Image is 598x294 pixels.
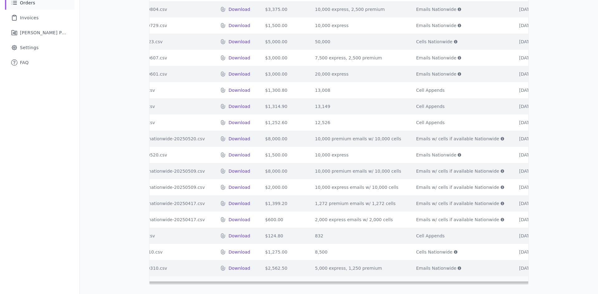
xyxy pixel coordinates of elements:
[229,152,250,158] a: Download
[307,179,409,195] td: 10,000 express emails w/ 10,000 cells
[512,98,556,114] td: [DATE]
[416,217,499,223] span: Emails w/ cells if available Nationwide
[307,98,409,114] td: 13,149
[229,184,250,190] a: Download
[229,249,250,255] a: Download
[512,82,556,98] td: [DATE]
[512,212,556,228] td: [DATE]
[416,200,499,207] span: Emails w/ cells if available Nationwide
[416,265,456,271] span: Emails Nationwide
[416,39,453,45] span: Cells Nationwide
[307,50,409,66] td: 7,500 express, 2,500 premium
[258,179,307,195] td: $2,000.00
[258,228,307,244] td: $124.80
[409,82,512,98] td: Cell Appends
[258,34,307,50] td: $5,000.00
[20,30,67,36] span: [PERSON_NAME] Performance
[229,22,250,29] a: Download
[416,184,499,190] span: Emails w/ cells if available Nationwide
[512,228,556,244] td: [DATE]
[512,260,556,276] td: [DATE]
[258,50,307,66] td: $3,000.00
[512,244,556,260] td: [DATE]
[229,168,250,174] a: Download
[258,195,307,212] td: $1,399.20
[307,260,409,276] td: 5,000 express, 1,250 premium
[416,6,456,12] span: Emails Nationwide
[416,71,456,77] span: Emails Nationwide
[229,136,250,142] a: Download
[258,163,307,179] td: $8,000.00
[512,1,556,17] td: [DATE]
[258,244,307,260] td: $1,275.00
[229,233,250,239] a: Download
[307,131,409,147] td: 10,000 premium emails w/ 10,000 cells
[512,34,556,50] td: [DATE]
[229,265,250,271] p: Download
[258,114,307,131] td: $1,252.60
[307,195,409,212] td: 1,272 premium emails w/ 1,272 cells
[307,82,409,98] td: 13,008
[20,15,39,21] span: Invoices
[416,55,456,61] span: Emails Nationwide
[229,103,250,110] a: Download
[512,179,556,195] td: [DATE]
[258,131,307,147] td: $8,000.00
[258,212,307,228] td: $600.00
[20,44,39,51] span: Settings
[20,59,29,66] span: FAQ
[229,39,250,45] a: Download
[258,147,307,163] td: $1,500.00
[307,163,409,179] td: 10,000 premium emails w/ 10,000 cells
[5,41,74,54] a: Settings
[416,22,456,29] span: Emails Nationwide
[512,131,556,147] td: [DATE]
[307,66,409,82] td: 20,000 express
[229,71,250,77] a: Download
[512,17,556,34] td: [DATE]
[307,212,409,228] td: 2,000 express emails w/ 2,000 cells
[307,244,409,260] td: 8,500
[307,228,409,244] td: 832
[229,87,250,93] a: Download
[229,6,250,12] a: Download
[409,114,512,131] td: Cell Appends
[416,152,456,158] span: Emails Nationwide
[229,119,250,126] a: Download
[229,200,250,207] a: Download
[512,163,556,179] td: [DATE]
[416,249,453,255] span: Cells Nationwide
[258,98,307,114] td: $1,314.90
[258,260,307,276] td: $2,562.50
[416,168,499,174] span: Emails w/ cells if available Nationwide
[229,55,250,61] a: Download
[307,114,409,131] td: 12,526
[512,114,556,131] td: [DATE]
[409,98,512,114] td: Cell Appends
[307,17,409,34] td: 10,000 express
[512,50,556,66] td: [DATE]
[307,1,409,17] td: 10,000 express, 2,500 premium
[307,147,409,163] td: 10,000 express
[258,66,307,82] td: $3,000.00
[307,34,409,50] td: 50,000
[409,228,512,244] td: Cell Appends
[5,26,74,40] a: [PERSON_NAME] Performance
[229,217,250,223] a: Download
